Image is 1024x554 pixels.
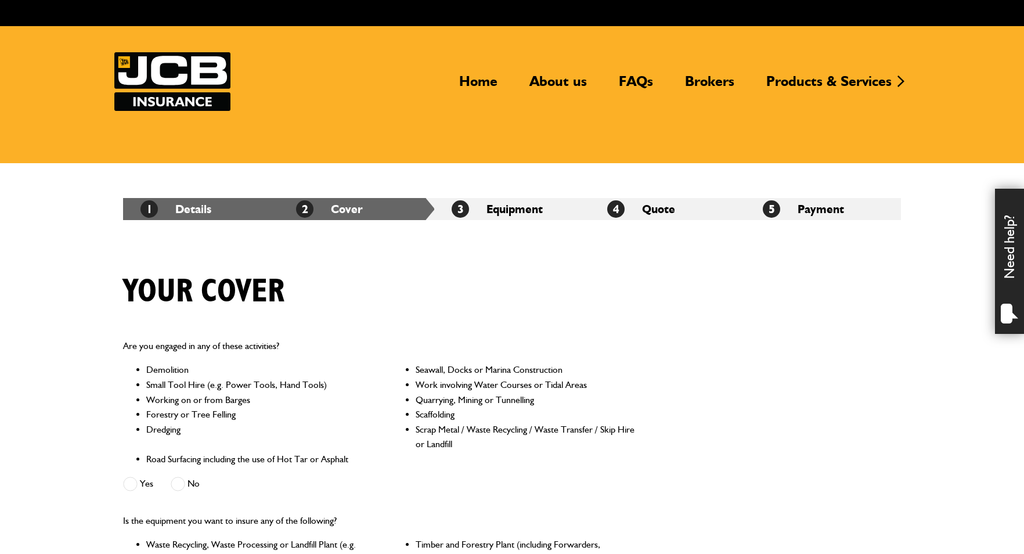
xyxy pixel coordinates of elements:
span: 2 [296,200,313,218]
img: JCB Insurance Services logo [114,52,230,111]
label: No [171,477,200,491]
li: Forestry or Tree Felling [146,407,366,422]
a: 1Details [140,202,211,216]
li: Payment [745,198,901,220]
li: Working on or from Barges [146,393,366,408]
a: Home [450,73,506,99]
li: Dredging [146,422,366,452]
li: Quarrying, Mining or Tunnelling [416,393,636,408]
h1: Your cover [123,272,284,311]
li: Work involving Water Courses or Tidal Areas [416,377,636,393]
span: 5 [763,200,780,218]
a: JCB Insurance Services [114,52,230,111]
li: Road Surfacing including the use of Hot Tar or Asphalt [146,452,366,467]
span: 4 [607,200,625,218]
a: About us [521,73,596,99]
a: FAQs [610,73,662,99]
li: Cover [279,198,434,220]
li: Demolition [146,362,366,377]
li: Quote [590,198,745,220]
p: Is the equipment you want to insure any of the following? [123,513,636,528]
span: 1 [140,200,158,218]
span: 3 [452,200,469,218]
div: Need help? [995,189,1024,334]
li: Seawall, Docks or Marina Construction [416,362,636,377]
a: Products & Services [758,73,900,99]
li: Equipment [434,198,590,220]
a: Brokers [676,73,743,99]
li: Scaffolding [416,407,636,422]
p: Are you engaged in any of these activities? [123,339,636,354]
li: Scrap Metal / Waste Recycling / Waste Transfer / Skip Hire or Landfill [416,422,636,452]
label: Yes [123,477,153,491]
li: Small Tool Hire (e.g. Power Tools, Hand Tools) [146,377,366,393]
